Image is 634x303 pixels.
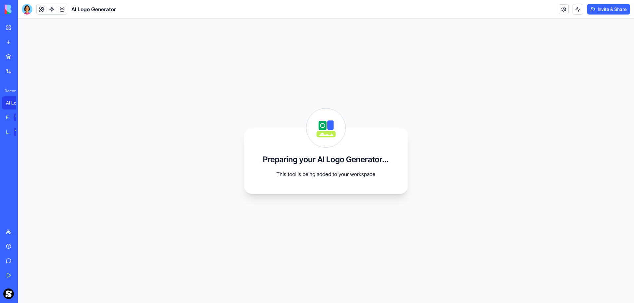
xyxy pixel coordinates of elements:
[587,4,630,15] button: Invite & Share
[263,154,389,165] h3: Preparing your AI Logo Generator...
[6,114,9,121] div: Feedback Form
[6,129,9,135] div: Literary Blog
[6,100,24,106] div: AI Logo Generator
[5,5,46,14] img: logo
[71,5,116,13] span: AI Logo Generator
[2,111,28,124] a: Feedback FormTRY
[260,170,392,178] p: This tool is being added to your workspace
[14,113,24,121] div: TRY
[2,88,16,94] span: Recent
[2,125,28,138] a: Literary BlogTRY
[3,288,14,299] img: ACg8ocLuuhv8GZzewmU7dNUrVxdkDg752DN3flbgTbxCQBRvWLHGmFb-=s96-c
[2,96,28,109] a: AI Logo Generator
[14,128,24,136] div: TRY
